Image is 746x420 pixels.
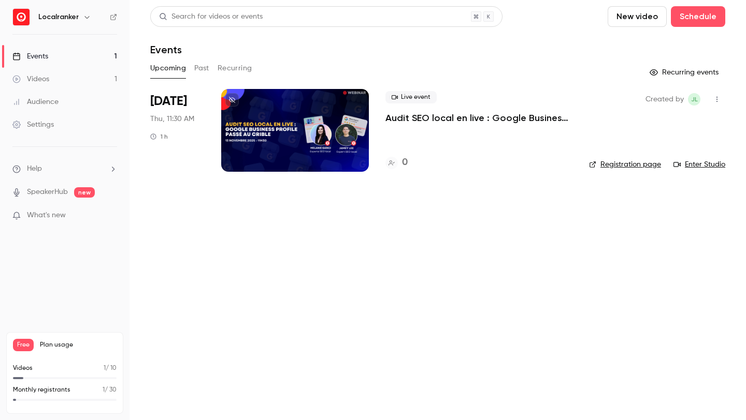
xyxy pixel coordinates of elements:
[12,119,54,130] div: Settings
[27,210,66,221] span: What's new
[12,97,59,107] div: Audience
[12,51,48,62] div: Events
[385,112,572,124] a: Audit SEO local en live : Google Business Profile Passé au crible
[150,114,194,124] span: Thu, 11:30 AM
[103,385,117,395] p: / 30
[194,60,209,77] button: Past
[27,187,68,198] a: SpeakerHub
[150,93,187,110] span: [DATE]
[589,159,661,170] a: Registration page
[150,60,186,77] button: Upcoming
[13,385,70,395] p: Monthly registrants
[13,364,33,373] p: Videos
[691,93,698,106] span: JL
[218,60,252,77] button: Recurring
[645,93,684,106] span: Created by
[74,187,95,198] span: new
[27,163,42,174] span: Help
[150,43,182,56] h1: Events
[150,89,205,172] div: Nov 13 Thu, 11:30 AM (Europe/Paris)
[688,93,700,106] span: Jamey Lee
[671,6,725,27] button: Schedule
[385,156,408,170] a: 0
[150,132,168,141] div: 1 h
[12,74,49,84] div: Videos
[13,339,34,351] span: Free
[608,6,667,27] button: New video
[38,12,79,22] h6: Localranker
[40,341,117,349] span: Plan usage
[645,64,725,81] button: Recurring events
[12,163,117,174] li: help-dropdown-opener
[13,9,30,25] img: Localranker
[103,387,105,393] span: 1
[104,365,106,371] span: 1
[402,156,408,170] h4: 0
[104,364,117,373] p: / 10
[385,91,437,103] span: Live event
[673,159,725,170] a: Enter Studio
[159,11,263,22] div: Search for videos or events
